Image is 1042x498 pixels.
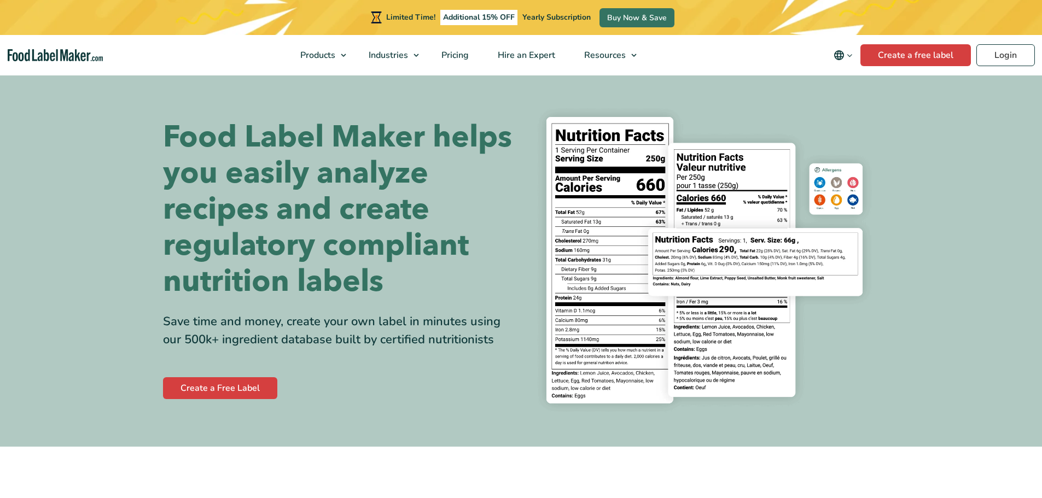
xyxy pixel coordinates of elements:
[581,49,627,61] span: Resources
[522,12,591,22] span: Yearly Subscription
[163,119,513,300] h1: Food Label Maker helps you easily analyze recipes and create regulatory compliant nutrition labels
[365,49,409,61] span: Industries
[427,35,481,75] a: Pricing
[163,313,513,349] div: Save time and money, create your own label in minutes using our 500k+ ingredient database built b...
[286,35,352,75] a: Products
[570,35,642,75] a: Resources
[599,8,674,27] a: Buy Now & Save
[976,44,1035,66] a: Login
[297,49,336,61] span: Products
[386,12,435,22] span: Limited Time!
[8,49,103,62] a: Food Label Maker homepage
[440,10,517,25] span: Additional 15% OFF
[826,44,860,66] button: Change language
[354,35,424,75] a: Industries
[494,49,556,61] span: Hire an Expert
[860,44,971,66] a: Create a free label
[163,377,277,399] a: Create a Free Label
[484,35,567,75] a: Hire an Expert
[438,49,470,61] span: Pricing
